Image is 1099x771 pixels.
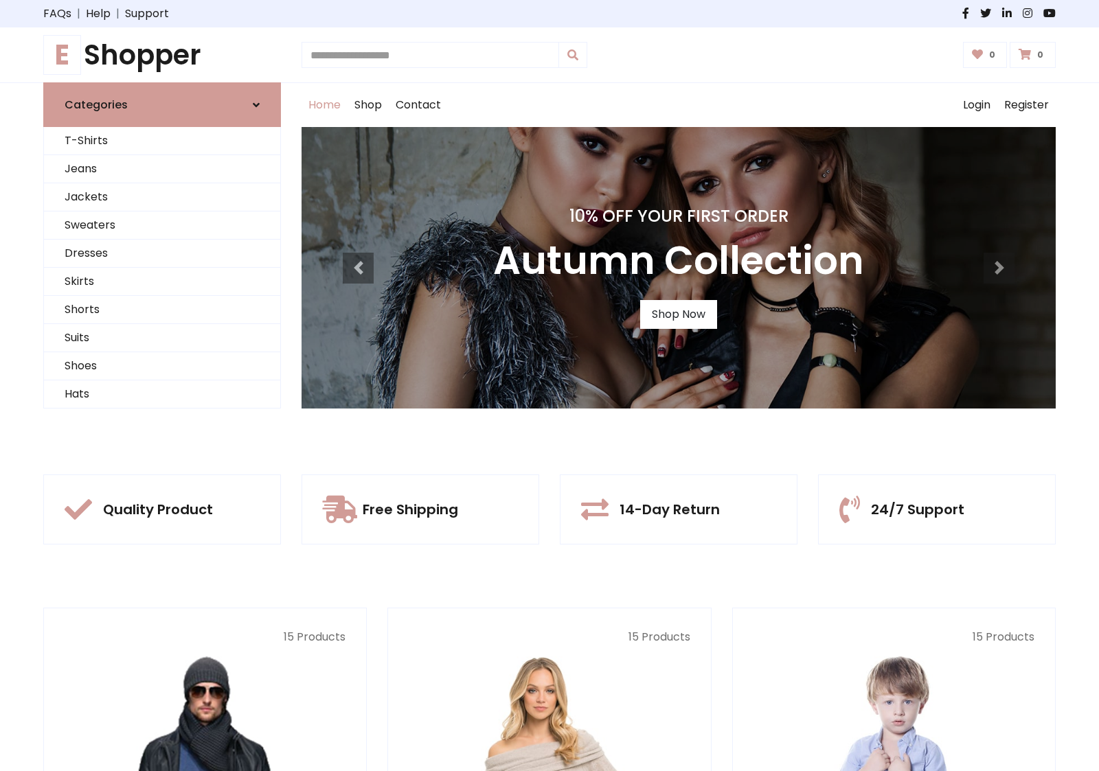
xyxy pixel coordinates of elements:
a: Shorts [44,296,280,324]
a: FAQs [43,5,71,22]
h5: 14-Day Return [620,501,720,518]
p: 15 Products [65,629,345,645]
a: Jackets [44,183,280,211]
a: Dresses [44,240,280,268]
h1: Shopper [43,38,281,71]
a: Suits [44,324,280,352]
a: Register [997,83,1056,127]
a: Shop [348,83,389,127]
span: | [111,5,125,22]
span: | [71,5,86,22]
h4: 10% Off Your First Order [493,207,864,227]
span: 0 [986,49,999,61]
a: T-Shirts [44,127,280,155]
p: 15 Products [409,629,690,645]
a: 0 [1010,42,1056,68]
a: Skirts [44,268,280,296]
h3: Autumn Collection [493,238,864,284]
a: Login [956,83,997,127]
a: Contact [389,83,448,127]
a: Shoes [44,352,280,380]
a: Help [86,5,111,22]
h5: Quality Product [103,501,213,518]
a: Hats [44,380,280,408]
h5: 24/7 Support [871,501,964,518]
a: Sweaters [44,211,280,240]
a: Support [125,5,169,22]
a: Home [302,83,348,127]
a: Jeans [44,155,280,183]
a: EShopper [43,38,281,71]
a: 0 [963,42,1008,68]
a: Categories [43,82,281,127]
span: 0 [1034,49,1047,61]
span: E [43,35,81,75]
a: Shop Now [640,300,717,329]
h5: Free Shipping [363,501,458,518]
h6: Categories [65,98,128,111]
p: 15 Products [754,629,1034,645]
